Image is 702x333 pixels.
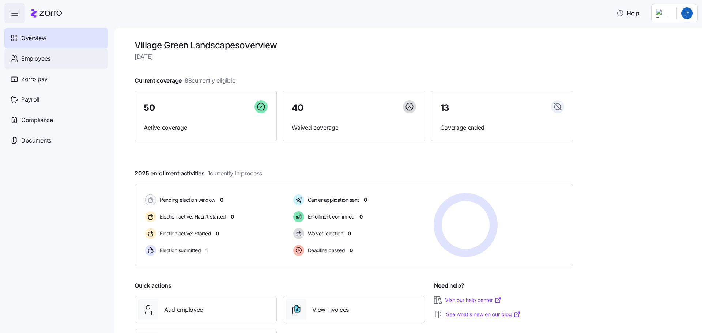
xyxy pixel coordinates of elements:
span: Coverage ended [440,123,564,132]
span: Employees [21,54,50,63]
a: See what’s new on our blog [446,311,521,318]
span: 2025 enrollment activities [135,169,262,178]
span: Payroll [21,95,39,104]
a: Compliance [4,110,108,130]
a: Documents [4,130,108,151]
span: 1 [205,247,208,254]
h1: Village Green Landscapes overview [135,39,573,51]
button: Help [611,6,645,20]
img: 21782d9a972154e1077e9390cd91bd86 [681,7,693,19]
span: Quick actions [135,281,171,290]
span: 0 [359,213,363,220]
span: 50 [144,103,155,112]
span: Enrollment confirmed [306,213,355,220]
span: 0 [216,230,219,237]
span: Deadline passed [306,247,345,254]
span: Current coverage [135,76,235,85]
a: Payroll [4,89,108,110]
a: Employees [4,48,108,69]
span: Active coverage [144,123,268,132]
span: Zorro pay [21,75,48,84]
span: View invoices [312,305,349,314]
span: 0 [231,213,234,220]
span: Waived coverage [292,123,416,132]
a: Zorro pay [4,69,108,89]
span: 40 [292,103,303,112]
span: Overview [21,34,46,43]
span: [DATE] [135,52,573,61]
span: Election active: Hasn't started [158,213,226,220]
span: Election active: Started [158,230,211,237]
span: Carrier application sent [306,196,359,204]
span: Need help? [434,281,464,290]
span: 0 [350,247,353,254]
span: Add employee [164,305,203,314]
span: 13 [440,103,449,112]
span: Documents [21,136,51,145]
span: 0 [220,196,223,204]
span: Waived election [306,230,343,237]
span: Help [616,9,639,18]
span: Compliance [21,116,53,125]
span: 1 currently in process [208,169,262,178]
span: 0 [348,230,351,237]
span: Pending election window [158,196,215,204]
span: 0 [364,196,367,204]
span: Election submitted [158,247,201,254]
img: Employer logo [656,9,671,18]
a: Overview [4,28,108,48]
span: 88 currently eligible [185,76,235,85]
a: Visit our help center [445,296,502,304]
